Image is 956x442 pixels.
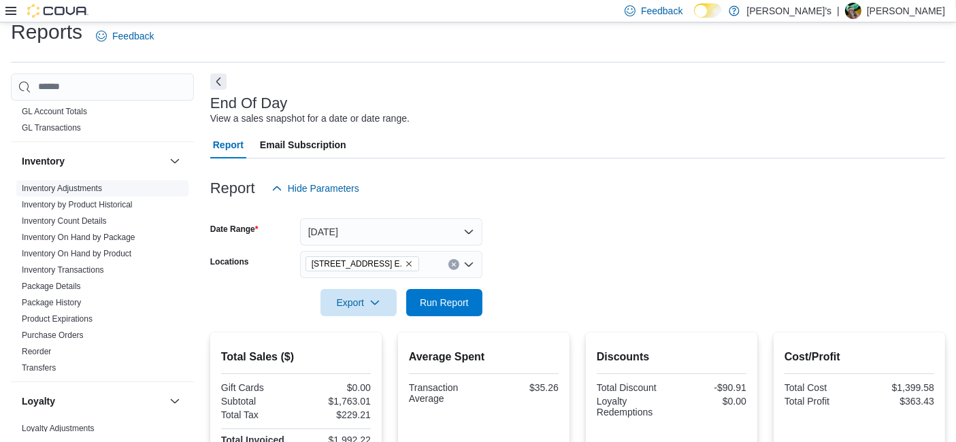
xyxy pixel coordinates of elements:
[22,154,65,168] h3: Inventory
[112,29,154,43] span: Feedback
[862,396,934,407] div: $363.43
[288,182,359,195] span: Hide Parameters
[694,3,723,18] input: Dark Mode
[22,424,95,433] a: Loyalty Adjustments
[22,347,51,356] a: Reorder
[299,382,371,393] div: $0.00
[674,382,746,393] div: -$90.91
[210,73,227,90] button: Next
[22,232,135,243] span: Inventory On Hand by Package
[299,396,371,407] div: $1,763.01
[221,396,293,407] div: Subtotal
[409,382,481,404] div: Transaction Average
[785,382,857,393] div: Total Cost
[22,265,104,275] a: Inventory Transactions
[306,256,419,271] span: 676 River Rd. E.
[27,4,88,18] img: Cova
[597,382,669,393] div: Total Discount
[167,153,183,169] button: Inventory
[22,107,87,116] a: GL Account Totals
[329,289,389,316] span: Export
[210,256,249,267] label: Locations
[22,394,55,408] h3: Loyalty
[405,260,413,268] button: Remove 676 River Rd. E. from selection in this group
[746,3,831,19] p: [PERSON_NAME]'s
[22,154,164,168] button: Inventory
[463,259,474,270] button: Open list of options
[167,393,183,409] button: Loyalty
[409,349,559,365] h2: Average Spent
[487,382,559,393] div: $35.26
[210,95,288,112] h3: End Of Day
[837,3,840,19] p: |
[22,394,164,408] button: Loyalty
[22,106,87,117] span: GL Account Totals
[22,249,131,258] a: Inventory On Hand by Product
[22,297,81,308] span: Package History
[22,216,107,226] a: Inventory Count Details
[22,199,133,210] span: Inventory by Product Historical
[22,200,133,209] a: Inventory by Product Historical
[22,122,81,133] span: GL Transactions
[22,314,93,324] a: Product Expirations
[785,396,857,407] div: Total Profit
[22,330,84,340] a: Purchase Orders
[22,183,102,194] span: Inventory Adjustments
[22,282,81,291] a: Package Details
[221,349,371,365] h2: Total Sales ($)
[22,184,102,193] a: Inventory Adjustments
[597,349,746,365] h2: Discounts
[221,382,293,393] div: Gift Cards
[300,218,482,245] button: [DATE]
[448,259,459,270] button: Clear input
[11,18,82,46] h1: Reports
[312,257,402,271] span: [STREET_ADDRESS] E.
[867,3,945,19] p: [PERSON_NAME]
[597,396,669,418] div: Loyalty Redemptions
[22,346,51,357] span: Reorder
[266,175,365,202] button: Hide Parameters
[845,3,861,19] div: Leslie Muller
[22,330,84,341] span: Purchase Orders
[90,22,159,50] a: Feedback
[210,112,410,126] div: View a sales snapshot for a date or date range.
[213,131,244,158] span: Report
[674,396,746,407] div: $0.00
[22,123,81,133] a: GL Transactions
[210,180,255,197] h3: Report
[260,131,346,158] span: Email Subscription
[22,281,81,292] span: Package Details
[406,289,482,316] button: Run Report
[22,248,131,259] span: Inventory On Hand by Product
[22,363,56,373] a: Transfers
[22,298,81,307] a: Package History
[299,409,371,420] div: $229.21
[420,296,469,309] span: Run Report
[785,349,934,365] h2: Cost/Profit
[320,289,397,316] button: Export
[22,233,135,242] a: Inventory On Hand by Package
[641,4,682,18] span: Feedback
[862,382,934,393] div: $1,399.58
[221,409,293,420] div: Total Tax
[11,103,194,141] div: Finance
[11,180,194,381] div: Inventory
[210,224,259,235] label: Date Range
[22,423,95,434] span: Loyalty Adjustments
